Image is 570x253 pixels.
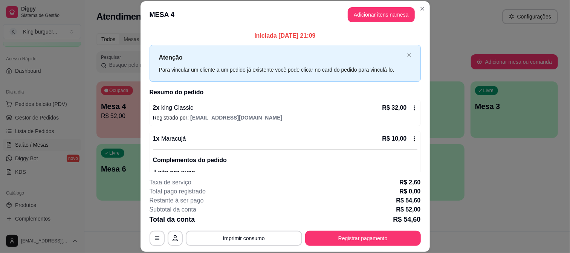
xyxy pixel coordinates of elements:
span: king Classic [159,104,193,111]
p: Subtotal da conta [150,205,197,214]
p: R$ 54,60 [393,214,420,225]
p: Total da conta [150,214,195,225]
button: Imprimir consumo [186,231,302,246]
p: Iniciada [DATE] 21:09 [150,31,421,40]
p: R$ 32,00 [382,103,407,112]
p: Restante à ser pago [150,196,204,205]
span: [EMAIL_ADDRESS][DOMAIN_NAME] [190,115,282,121]
p: R$ 10,00 [382,134,407,143]
span: Maracujá [159,135,186,142]
button: Registrar pagamento [305,231,421,246]
p: Atenção [159,53,404,62]
div: Para vincular um cliente a um pedido já existente você pode clicar no card do pedido para vinculá... [159,66,404,74]
p: Leite pra suco [154,168,417,177]
p: Total pago registrado [150,187,206,196]
p: R$ 52,00 [396,205,421,214]
p: Registrado por: [153,114,417,121]
span: close [407,53,411,57]
p: R$ 54,60 [396,196,421,205]
p: Complementos do pedido [153,156,417,165]
p: 2 x [153,103,194,112]
button: Close [416,3,428,15]
h2: Resumo do pedido [150,88,421,97]
p: R$ 0,00 [399,187,420,196]
button: Adicionar itens namesa [348,7,415,22]
p: 1 x [153,134,186,143]
header: MESA 4 [141,1,430,28]
p: R$ 2,60 [399,178,420,187]
p: Taxa de serviço [150,178,191,187]
button: close [407,53,411,58]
